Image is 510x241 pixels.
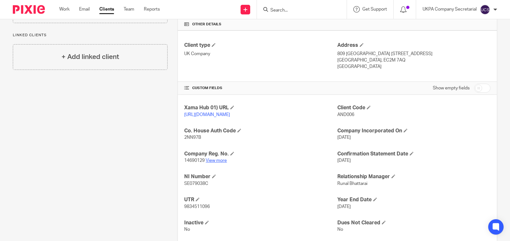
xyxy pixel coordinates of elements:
[184,51,337,57] p: UK Company
[206,158,227,163] a: View more
[184,220,337,226] h4: Inactive
[184,196,337,203] h4: UTR
[337,173,490,180] h4: Relationship Manager
[337,57,490,63] p: [GEOGRAPHIC_DATA], EC2M 7AQ
[184,173,337,180] h4: NI Number
[337,63,490,70] p: [GEOGRAPHIC_DATA]
[337,42,490,49] h4: Address
[192,22,221,27] span: Other details
[184,151,337,157] h4: Company Reg. No.
[480,4,490,15] img: svg%3E
[184,42,337,49] h4: Client type
[13,33,168,38] p: Linked clients
[184,204,210,209] span: 9834511096
[362,7,387,12] span: Get Support
[337,51,490,57] p: 809 [GEOGRAPHIC_DATA] [STREET_ADDRESS]
[337,135,351,140] span: [DATE]
[433,85,470,91] label: Show empty fields
[337,104,490,111] h4: Client Code
[59,6,70,12] a: Work
[184,135,201,140] span: 2NN97B
[99,6,114,12] a: Clients
[124,6,134,12] a: Team
[337,227,343,232] span: No
[184,181,208,186] span: SE079038C
[184,86,337,91] h4: CUSTOM FIELDS
[270,8,327,13] input: Search
[337,158,351,163] span: [DATE]
[184,112,230,117] a: [URL][DOMAIN_NAME]
[337,112,354,117] span: AND006
[62,52,119,62] h4: + Add linked client
[184,227,190,232] span: No
[423,6,477,12] p: UKPA Company Secretarial
[337,220,490,226] h4: Dues Not Cleared
[184,128,337,134] h4: Co. House Auth Code
[337,196,490,203] h4: Year End Date
[337,181,367,186] span: Runal Bhattarai
[337,204,351,209] span: [DATE]
[337,151,490,157] h4: Confirmation Statement Date
[337,128,490,134] h4: Company Incorporated On
[184,104,337,111] h4: Xama Hub 01) URL
[79,6,90,12] a: Email
[144,6,160,12] a: Reports
[13,5,45,14] img: Pixie
[184,158,205,163] span: 14690129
